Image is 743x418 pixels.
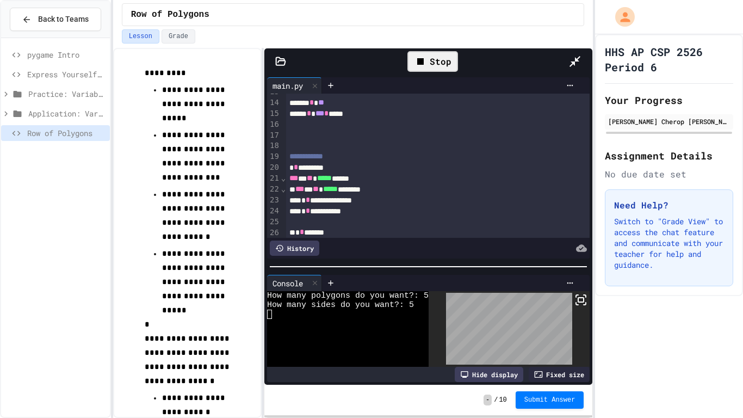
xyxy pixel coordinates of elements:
span: 10 [499,396,506,404]
div: My Account [604,4,637,29]
span: How many sides do you want?: 5 [267,300,414,310]
div: 19 [267,151,281,162]
span: Fold line [281,174,286,182]
div: main.py [267,77,322,94]
button: Grade [162,29,195,44]
button: Lesson [122,29,159,44]
div: 16 [267,119,281,130]
div: History [270,241,319,256]
div: 22 [267,184,281,195]
div: Console [267,278,308,289]
span: Row of Polygons [27,127,106,139]
span: Back to Teams [38,14,89,25]
div: Hide display [455,367,523,382]
div: 18 [267,140,281,151]
span: - [484,395,492,405]
h3: Need Help? [614,199,724,212]
div: Stop [407,51,458,72]
span: / [494,396,498,404]
div: 23 [267,195,281,206]
div: 26 [267,228,281,238]
h2: Assignment Details [605,148,733,163]
p: Switch to "Grade View" to access the chat feature and communicate with your teacher for help and ... [614,216,724,271]
span: Practice: Variables/Print [28,88,106,100]
span: Submit Answer [524,396,575,404]
div: 21 [267,173,281,184]
div: Fixed size [529,367,590,382]
button: Submit Answer [516,391,584,409]
div: [PERSON_NAME] Cherop [PERSON_NAME] [608,116,730,126]
div: 14 [267,97,281,108]
div: No due date set [605,168,733,181]
span: How many polygons do you want?: 5 [267,291,429,300]
span: Express Yourself in Python! [27,69,106,80]
button: Back to Teams [10,8,101,31]
div: 25 [267,217,281,228]
div: 20 [267,162,281,173]
div: Console [267,275,322,291]
h1: HHS AP CSP 2526 Period 6 [605,44,733,75]
div: 17 [267,130,281,141]
h2: Your Progress [605,93,733,108]
div: main.py [267,80,308,91]
span: pygame Intro [27,49,106,60]
span: Row of Polygons [131,8,209,21]
span: Application: Variables/Print [28,108,106,119]
div: 15 [267,108,281,119]
div: 24 [267,206,281,217]
span: Fold line [281,185,286,193]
